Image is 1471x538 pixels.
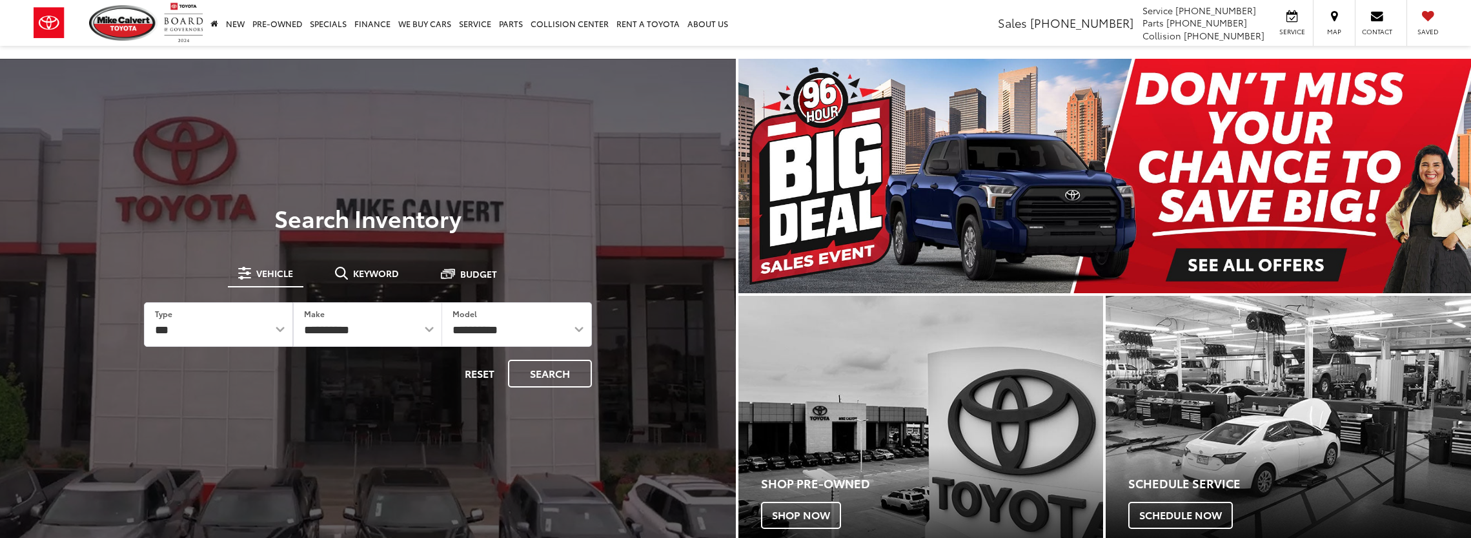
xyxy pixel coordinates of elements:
button: Search [508,360,592,388]
span: Contact [1362,27,1392,36]
span: [PHONE_NUMBER] [1184,29,1264,42]
span: Sales [998,14,1027,31]
span: Vehicle [256,269,293,278]
label: Model [452,308,477,319]
img: Mike Calvert Toyota [89,5,157,41]
h4: Schedule Service [1128,477,1471,490]
span: Keyword [353,269,399,278]
span: Budget [460,269,497,278]
span: [PHONE_NUMBER] [1030,14,1133,31]
span: Schedule Now [1128,502,1233,529]
span: Map [1320,27,1348,36]
h3: Search Inventory [54,205,682,231]
span: Collision [1142,29,1181,42]
button: Reset [454,360,505,388]
h4: Shop Pre-Owned [761,477,1104,490]
span: [PHONE_NUMBER] [1175,4,1256,17]
span: [PHONE_NUMBER] [1166,16,1247,29]
span: Parts [1142,16,1164,29]
span: Saved [1414,27,1442,36]
label: Make [304,308,325,319]
span: Service [1277,27,1306,36]
span: Service [1142,4,1173,17]
span: Shop Now [761,502,841,529]
label: Type [155,308,172,319]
